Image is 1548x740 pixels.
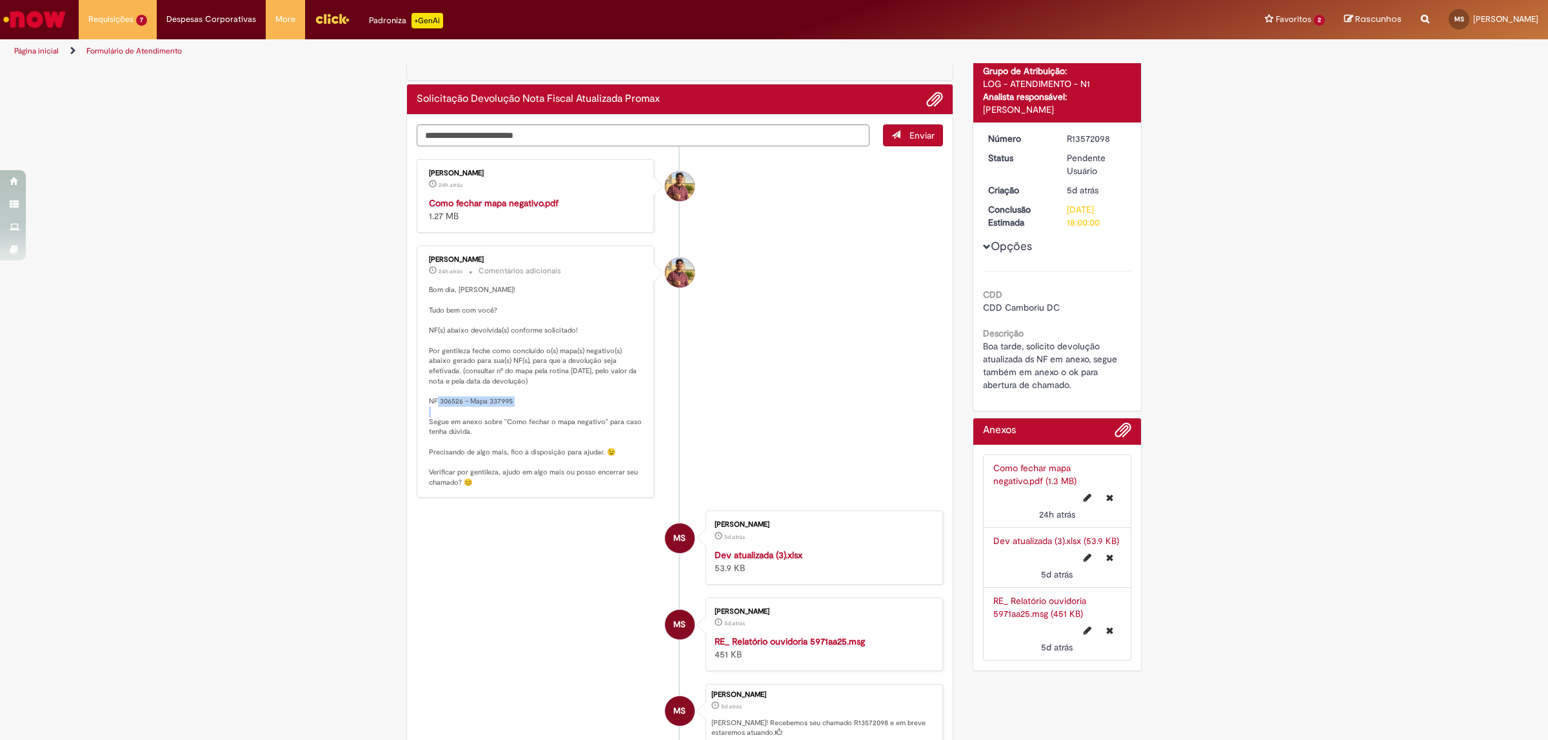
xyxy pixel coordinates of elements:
span: 5d atrás [1067,184,1098,196]
button: Adicionar anexos [1115,422,1131,445]
a: Página inicial [14,46,59,56]
time: 30/09/2025 08:50:49 [1039,509,1075,520]
a: Como fechar mapa negativo.pdf [429,197,559,209]
button: Excluir RE_ Relatório ouvidoria 5971aa25.msg [1098,620,1121,641]
p: [PERSON_NAME]! Recebemos seu chamado R13572098 e em breve estaremos atuando. [711,718,936,738]
span: 5d atrás [1041,641,1073,653]
div: 53.9 KB [715,549,929,574]
span: More [275,13,295,26]
img: click_logo_yellow_360x200.png [315,9,350,28]
span: MS [1454,15,1464,23]
a: Formulário de Atendimento [86,46,182,56]
div: Padroniza [369,13,443,28]
a: Como fechar mapa negativo.pdf (1.3 MB) [993,462,1077,487]
span: 2 [1314,15,1325,26]
div: Maria Eduarda Paulela Dos Santos [665,696,695,726]
dt: Status [978,151,1058,164]
span: Despesas Corporativas [166,13,256,26]
div: Maria Eduarda Paulela Dos Santos [665,523,695,553]
button: Editar nome de arquivo Dev atualizada (3).xlsx [1076,547,1099,568]
span: 24h atrás [1039,509,1075,520]
span: Rascunhos [1355,13,1402,25]
dt: Criação [978,184,1058,197]
div: 451 KB [715,635,929,661]
div: [DATE] 18:00:00 [1067,203,1127,229]
p: Bom dia, [PERSON_NAME]! Tudo bem com você? NF(s) abaixo devolvida(s) conforme solicitado! Por gen... [429,285,644,487]
button: Enviar [883,124,943,146]
span: 24h atrás [439,181,462,189]
button: Excluir Como fechar mapa negativo.pdf [1098,487,1121,508]
button: Adicionar anexos [926,91,943,108]
time: 30/09/2025 08:50:49 [439,181,462,189]
span: Enviar [909,130,935,141]
span: [PERSON_NAME] [1473,14,1538,24]
div: Analista responsável: [983,90,1132,103]
time: 26/09/2025 17:45:49 [724,533,745,541]
div: 26/09/2025 17:45:58 [1067,184,1127,197]
div: [PERSON_NAME] [983,103,1132,116]
span: 24h atrás [439,268,462,275]
time: 26/09/2025 17:45:35 [724,619,745,627]
span: MS [673,609,686,640]
span: 7 [136,15,147,26]
span: 5d atrás [724,619,745,627]
span: Boa tarde, solicito devolução atualizada ds NF em anexo, segue também em anexo o ok para abertura... [983,340,1120,391]
span: Requisições [88,13,134,26]
img: ServiceNow [1,6,68,32]
div: Vitor Jeremias Da Silva [665,258,695,287]
div: R13572098 [1067,132,1127,145]
time: 26/09/2025 17:45:58 [721,703,742,710]
button: Excluir Dev atualizada (3).xlsx [1098,547,1121,568]
div: Vitor Jeremias Da Silva [665,171,695,201]
textarea: Digite sua mensagem aqui... [417,124,869,147]
time: 26/09/2025 17:45:58 [1067,184,1098,196]
a: Dev atualizada (3).xlsx (53.9 KB) [993,535,1119,547]
div: [PERSON_NAME] [429,256,644,264]
span: 5d atrás [721,703,742,710]
span: 5d atrás [724,533,745,541]
ul: Trilhas de página [10,39,1022,63]
h2: Solicitação Devolução Nota Fiscal Atualizada Promax Histórico de tíquete [417,93,660,105]
span: 5d atrás [1041,569,1073,580]
a: Rascunhos [1344,14,1402,26]
time: 26/09/2025 17:45:49 [1041,569,1073,580]
button: Editar nome de arquivo Como fechar mapa negativo.pdf [1076,487,1099,508]
div: Pendente Usuário [1067,151,1127,177]
small: Comentários adicionais [479,266,561,277]
b: CDD [983,289,1002,300]
div: Maria Eduarda Paulela Dos Santos [665,610,695,639]
div: [PERSON_NAME] [715,521,929,529]
a: Dev atualizada (3).xlsx [715,549,802,561]
dt: Conclusão Estimada [978,203,1058,229]
span: CDD Camboriu DC [983,302,1060,313]
h2: Anexos [983,425,1016,436]
div: [PERSON_NAME] [429,170,644,177]
b: Descrição [983,327,1024,339]
div: 1.27 MB [429,197,644,222]
button: Editar nome de arquivo RE_ Relatório ouvidoria 5971aa25.msg [1076,620,1099,641]
time: 26/09/2025 17:45:35 [1041,641,1073,653]
div: LOG - ATENDIMENTO - N1 [983,77,1132,90]
dt: Número [978,132,1058,145]
a: RE_ Relatório ouvidoria 5971aa25.msg [715,636,865,647]
div: [PERSON_NAME] [711,691,936,699]
div: [PERSON_NAME] [715,608,929,616]
span: MS [673,523,686,554]
div: Grupo de Atribuição: [983,64,1132,77]
a: RE_ Relatório ouvidoria 5971aa25.msg (451 KB) [993,595,1086,619]
span: Favoritos [1276,13,1311,26]
p: +GenAi [412,13,443,28]
span: MS [673,696,686,726]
